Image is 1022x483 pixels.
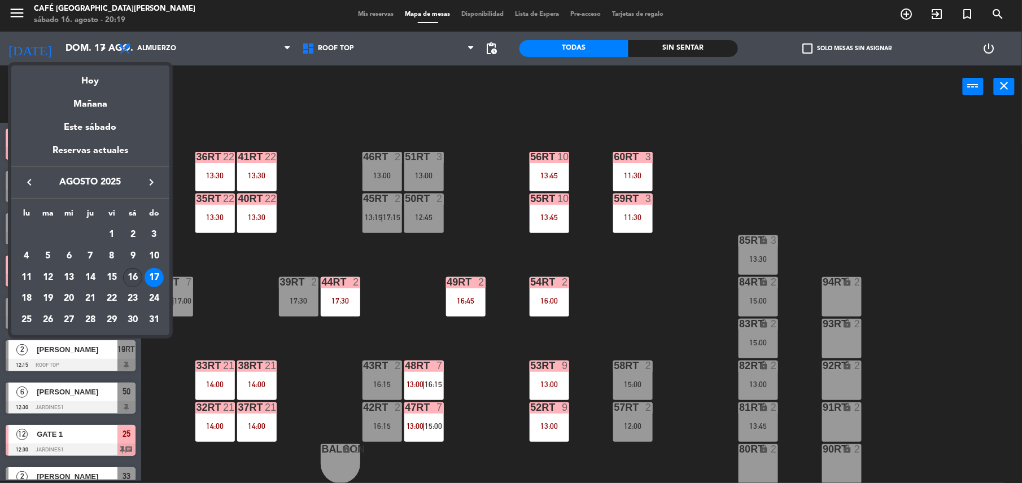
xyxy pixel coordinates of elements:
[11,112,169,143] div: Este sábado
[59,247,78,266] div: 6
[58,245,80,267] td: 6 de agosto de 2025
[123,309,144,331] td: 30 de agosto de 2025
[38,268,58,287] div: 12
[16,309,37,331] td: 25 de agosto de 2025
[123,310,142,330] div: 30
[145,310,164,330] div: 31
[19,175,40,190] button: keyboard_arrow_left
[16,245,37,267] td: 4 de agosto de 2025
[143,224,165,245] td: 3 de agosto de 2025
[145,225,164,244] div: 3
[123,224,144,245] td: 2 de agosto de 2025
[102,289,121,308] div: 22
[123,225,142,244] div: 2
[123,289,142,308] div: 23
[101,245,123,267] td: 8 de agosto de 2025
[145,247,164,266] div: 10
[101,207,123,225] th: viernes
[143,267,165,288] td: 17 de agosto de 2025
[101,224,123,245] td: 1 de agosto de 2025
[11,143,169,166] div: Reservas actuales
[123,267,144,288] td: 16 de agosto de 2025
[59,310,78,330] div: 27
[143,207,165,225] th: domingo
[37,207,59,225] th: martes
[58,267,80,288] td: 13 de agosto de 2025
[102,268,121,287] div: 15
[16,288,37,309] td: 18 de agosto de 2025
[123,245,144,267] td: 9 de agosto de 2025
[11,65,169,89] div: Hoy
[143,288,165,309] td: 24 de agosto de 2025
[16,207,37,225] th: lunes
[102,310,121,330] div: 29
[58,309,80,331] td: 27 de agosto de 2025
[81,268,100,287] div: 14
[80,267,101,288] td: 14 de agosto de 2025
[102,225,121,244] div: 1
[123,247,142,266] div: 9
[141,175,161,190] button: keyboard_arrow_right
[11,89,169,112] div: Mañana
[17,310,36,330] div: 25
[101,288,123,309] td: 22 de agosto de 2025
[17,268,36,287] div: 11
[37,267,59,288] td: 12 de agosto de 2025
[38,310,58,330] div: 26
[37,309,59,331] td: 26 de agosto de 2025
[38,289,58,308] div: 19
[80,309,101,331] td: 28 de agosto de 2025
[102,247,121,266] div: 8
[16,224,101,245] td: AGO.
[123,268,142,287] div: 16
[143,245,165,267] td: 10 de agosto de 2025
[58,207,80,225] th: miércoles
[80,288,101,309] td: 21 de agosto de 2025
[37,245,59,267] td: 5 de agosto de 2025
[101,267,123,288] td: 15 de agosto de 2025
[58,288,80,309] td: 20 de agosto de 2025
[59,289,78,308] div: 20
[80,207,101,225] th: jueves
[145,268,164,287] div: 17
[145,289,164,308] div: 24
[17,247,36,266] div: 4
[101,309,123,331] td: 29 de agosto de 2025
[123,288,144,309] td: 23 de agosto de 2025
[40,175,141,190] span: agosto 2025
[80,245,101,267] td: 7 de agosto de 2025
[123,207,144,225] th: sábado
[81,310,100,330] div: 28
[23,175,36,189] i: keyboard_arrow_left
[81,247,100,266] div: 7
[38,247,58,266] div: 5
[81,289,100,308] div: 21
[17,289,36,308] div: 18
[59,268,78,287] div: 13
[145,175,158,189] i: keyboard_arrow_right
[143,309,165,331] td: 31 de agosto de 2025
[16,267,37,288] td: 11 de agosto de 2025
[37,288,59,309] td: 19 de agosto de 2025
